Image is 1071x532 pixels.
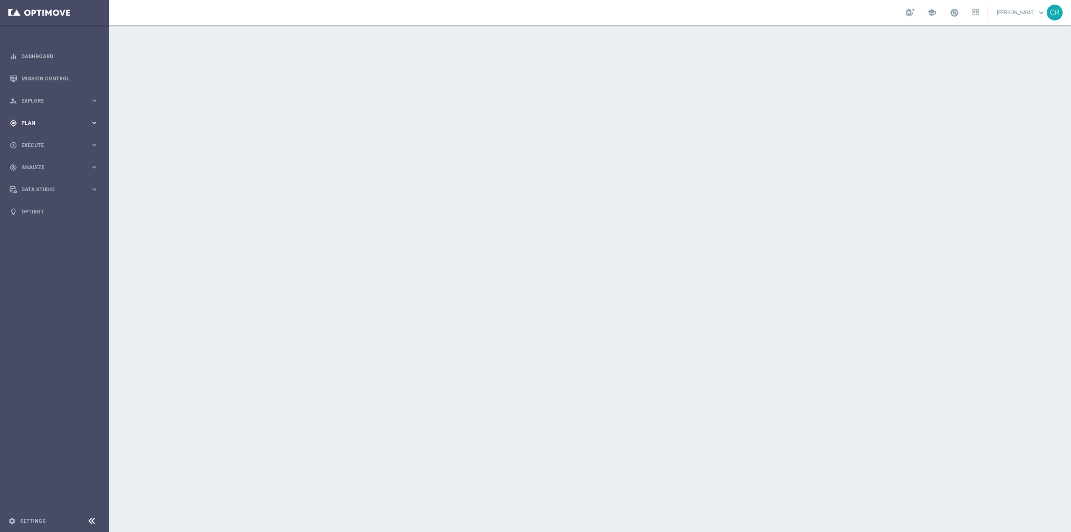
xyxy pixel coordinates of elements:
[10,97,90,105] div: Explore
[21,187,90,192] span: Data Studio
[21,121,90,126] span: Plan
[21,45,98,67] a: Dashboard
[21,200,98,223] a: Optibot
[21,67,98,90] a: Mission Control
[10,97,17,105] i: person_search
[10,164,90,171] div: Analyze
[9,98,99,104] button: person_search Explore keyboard_arrow_right
[10,119,90,127] div: Plan
[1047,5,1063,21] div: CR
[1037,8,1046,17] span: keyboard_arrow_down
[10,186,90,193] div: Data Studio
[9,186,99,193] button: Data Studio keyboard_arrow_right
[9,142,99,149] button: play_circle_outline Execute keyboard_arrow_right
[10,67,98,90] div: Mission Control
[10,53,17,60] i: equalizer
[21,143,90,148] span: Execute
[9,75,99,82] button: Mission Control
[10,164,17,171] i: track_changes
[90,185,98,193] i: keyboard_arrow_right
[20,519,46,524] a: Settings
[9,120,99,126] button: gps_fixed Plan keyboard_arrow_right
[10,119,17,127] i: gps_fixed
[10,141,90,149] div: Execute
[10,45,98,67] div: Dashboard
[90,97,98,105] i: keyboard_arrow_right
[8,517,16,525] i: settings
[9,53,99,60] button: equalizer Dashboard
[21,165,90,170] span: Analyze
[927,8,936,17] span: school
[90,163,98,171] i: keyboard_arrow_right
[90,119,98,127] i: keyboard_arrow_right
[996,6,1047,19] a: [PERSON_NAME]keyboard_arrow_down
[9,208,99,215] button: lightbulb Optibot
[10,208,17,216] i: lightbulb
[9,164,99,171] button: track_changes Analyze keyboard_arrow_right
[90,141,98,149] i: keyboard_arrow_right
[10,141,17,149] i: play_circle_outline
[21,98,90,103] span: Explore
[10,200,98,223] div: Optibot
